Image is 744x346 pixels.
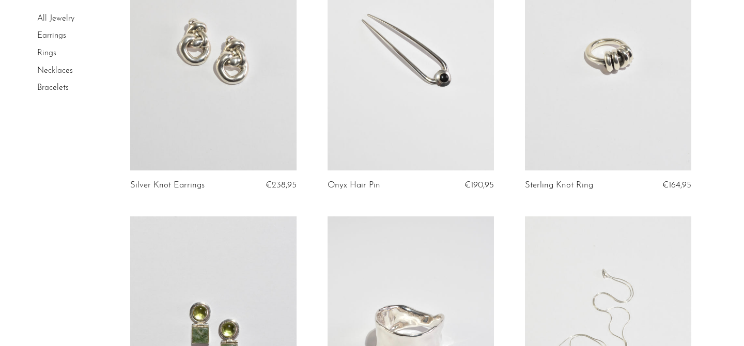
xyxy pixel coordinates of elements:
[130,181,205,190] a: Silver Knot Earrings
[37,14,74,23] a: All Jewelry
[662,181,691,190] span: €164,95
[464,181,494,190] span: €190,95
[37,84,69,92] a: Bracelets
[328,181,380,190] a: Onyx Hair Pin
[37,32,66,40] a: Earrings
[37,67,73,75] a: Necklaces
[37,49,56,57] a: Rings
[525,181,593,190] a: Sterling Knot Ring
[266,181,297,190] span: €238,95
